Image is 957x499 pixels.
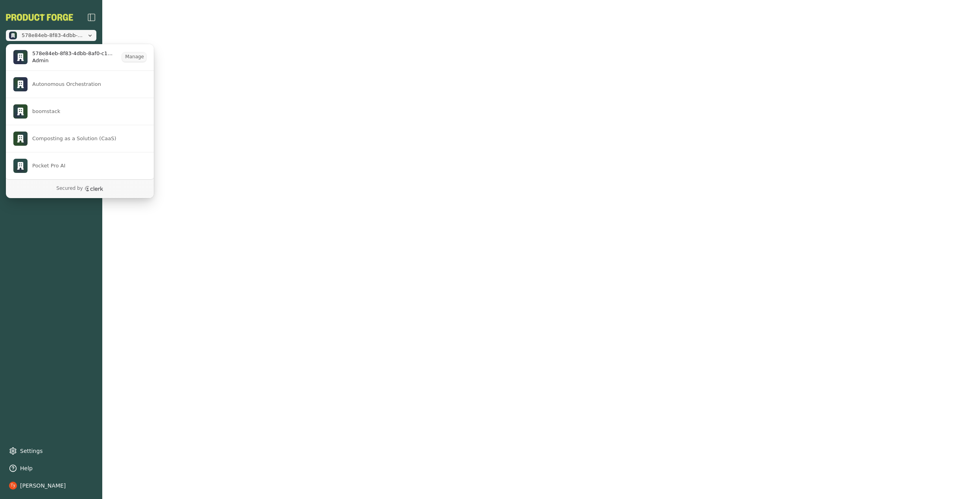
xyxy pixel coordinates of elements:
img: sidebar [87,13,96,22]
span: Composting as a Solution (CaaS) [32,135,116,142]
div: List of all organization memberships [6,70,154,179]
div: 578e84eb-8f83-4dbb-8af0-c17c8b677ad2 is active [6,44,154,198]
span: Admin [32,57,114,64]
img: Composting as a Solution (CaaS) [13,132,28,146]
button: Help [6,461,96,475]
button: [PERSON_NAME] [6,479,96,493]
img: Pocket Pro AI [13,159,28,173]
span: Pocket Pro AI [32,162,65,169]
span: 578e84eb-8f83-4dbb-8af0-c17c8b677ad2 [22,32,84,39]
img: boomstack [13,104,28,119]
span: boomstack [32,108,60,115]
a: Settings [6,444,96,458]
img: 578e84eb-8f83-4dbb-8af0-c17c8b677ad2 [9,32,17,39]
span: Autonomous Orchestration [32,81,101,88]
img: Autonomous Orchestration [13,77,28,91]
a: Clerk logo [85,186,103,191]
button: PF-Logo [6,14,73,21]
img: 578e84eb-8f83-4dbb-8af0-c17c8b677ad2 [13,50,28,64]
button: Manage [122,52,146,62]
img: Product Forge [6,14,73,21]
img: profile [9,482,17,490]
span: 578e84eb-8f83-4dbb-8af0-c17c8b677ad2 [32,50,114,57]
button: Close organization switcher [6,30,96,41]
p: Secured by [56,186,83,192]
